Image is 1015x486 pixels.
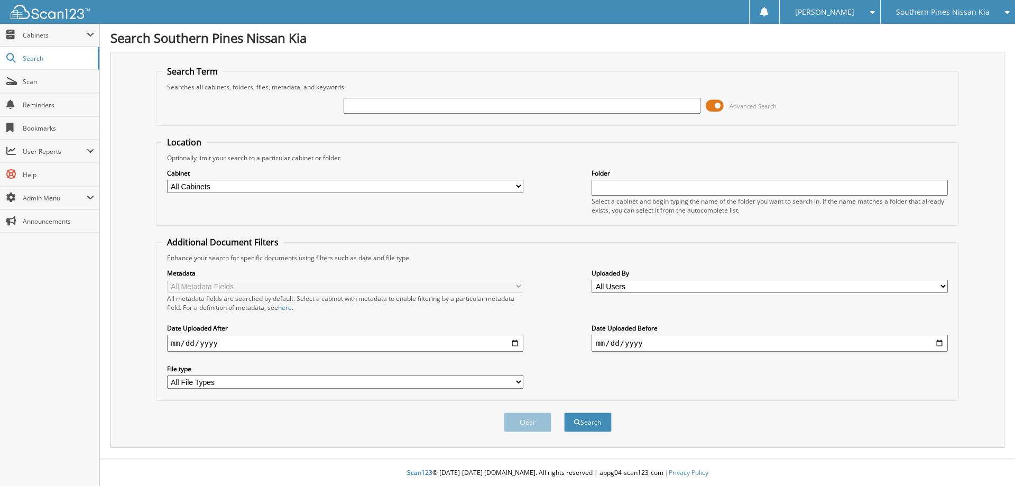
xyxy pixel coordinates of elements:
[23,100,94,109] span: Reminders
[795,9,854,15] span: [PERSON_NAME]
[504,412,551,432] button: Clear
[592,197,948,215] div: Select a cabinet and begin typing the name of the folder you want to search in. If the name match...
[167,169,523,178] label: Cabinet
[730,102,777,110] span: Advanced Search
[592,335,948,352] input: end
[896,9,990,15] span: Southern Pines Nissan Kia
[564,412,612,432] button: Search
[23,217,94,226] span: Announcements
[592,324,948,333] label: Date Uploaded Before
[162,136,207,148] legend: Location
[592,169,948,178] label: Folder
[23,194,87,203] span: Admin Menu
[167,335,523,352] input: start
[162,236,284,248] legend: Additional Document Filters
[110,29,1004,47] h1: Search Southern Pines Nissan Kia
[11,5,90,19] img: scan123-logo-white.svg
[167,364,523,373] label: File type
[162,153,954,162] div: Optionally limit your search to a particular cabinet or folder
[162,253,954,262] div: Enhance your search for specific documents using filters such as date and file type.
[167,324,523,333] label: Date Uploaded After
[100,460,1015,486] div: © [DATE]-[DATE] [DOMAIN_NAME]. All rights reserved | appg04-scan123-com |
[167,269,523,278] label: Metadata
[669,468,708,477] a: Privacy Policy
[23,147,87,156] span: User Reports
[23,170,94,179] span: Help
[23,77,94,86] span: Scan
[278,303,292,312] a: here
[162,82,954,91] div: Searches all cabinets, folders, files, metadata, and keywords
[407,468,432,477] span: Scan123
[23,54,93,63] span: Search
[592,269,948,278] label: Uploaded By
[23,31,87,40] span: Cabinets
[23,124,94,133] span: Bookmarks
[162,66,223,77] legend: Search Term
[167,294,523,312] div: All metadata fields are searched by default. Select a cabinet with metadata to enable filtering b...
